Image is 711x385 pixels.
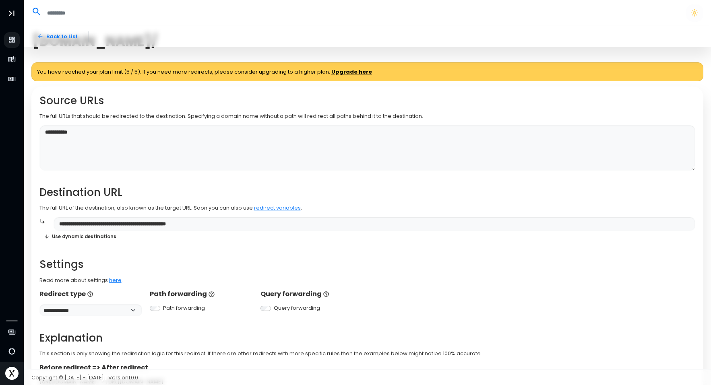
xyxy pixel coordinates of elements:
div: You have reached your plan limit (5 / 5). If you need more redirects, please consider upgrading t... [31,62,703,82]
p: Query forwarding [260,289,363,299]
h2: Settings [39,258,696,271]
span: Copyright © [DATE] - [DATE] | Version 1.0.0 [31,373,138,381]
label: Path forwarding [163,304,205,312]
p: Redirect type [39,289,142,299]
h2: Source URLs [39,95,696,107]
a: here [109,276,122,284]
p: Path forwarding [150,289,252,299]
a: redirect variables [254,204,301,212]
p: This section is only showing the redirection logic for this redirect. If there are other redirect... [39,350,696,358]
img: Avatar [5,367,19,380]
button: Use dynamic destinations [39,231,121,243]
p: Read more about settings . [39,276,696,284]
h2: Explanation [39,332,696,344]
h2: Destination URL [39,186,696,199]
a: Back to List [31,29,83,43]
p: The full URLs that should be redirected to the destination. Specifying a domain name without a pa... [39,112,696,120]
p: Before redirect => After redirect [39,363,696,373]
button: Toggle Aside [4,6,19,21]
span: [DOMAIN_NAME]/ [33,33,157,49]
p: The full URL of the destination, also known as the target URL. Soon you can also use . [39,204,696,212]
label: Query forwarding [274,304,320,312]
a: Upgrade here [331,68,372,76]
